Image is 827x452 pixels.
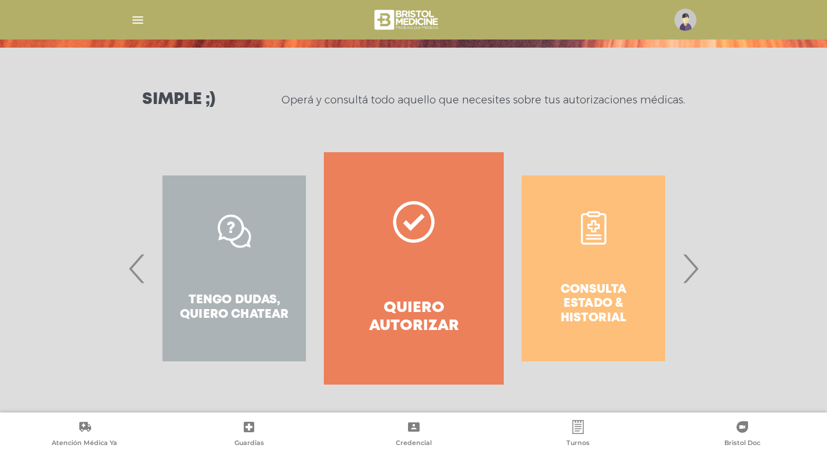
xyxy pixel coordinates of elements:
[126,237,149,300] span: Previous
[281,93,685,107] p: Operá y consultá todo aquello que necesites sobre tus autorizaciones médicas.
[660,420,825,450] a: Bristol Doc
[131,13,145,27] img: Cober_menu-lines-white.svg
[373,6,442,34] img: bristol-medicine-blanco.png
[2,420,167,450] a: Atención Médica Ya
[496,420,660,450] a: Turnos
[724,439,760,449] span: Bristol Doc
[52,439,117,449] span: Atención Médica Ya
[345,299,482,335] h4: Quiero autorizar
[324,152,503,385] a: Quiero autorizar
[234,439,264,449] span: Guardias
[167,420,331,450] a: Guardias
[679,237,702,300] span: Next
[396,439,432,449] span: Credencial
[142,92,215,108] h3: Simple ;)
[674,9,696,31] img: profile-placeholder.svg
[566,439,590,449] span: Turnos
[331,420,496,450] a: Credencial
